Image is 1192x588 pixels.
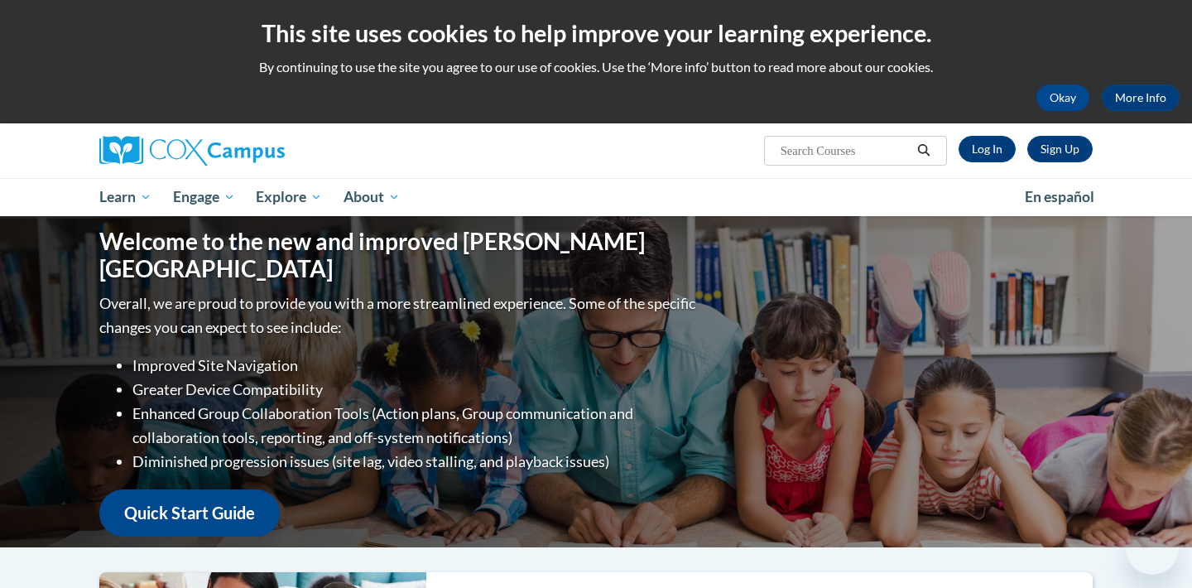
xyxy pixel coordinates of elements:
[132,378,699,402] li: Greater Device Compatibility
[12,17,1180,50] h2: This site uses cookies to help improve your learning experience.
[99,292,699,340] p: Overall, we are proud to provide you with a more streamlined experience. Some of the specific cha...
[99,136,285,166] img: Cox Campus
[959,136,1016,162] a: Log In
[74,178,1117,216] div: Main menu
[1102,84,1180,111] a: More Info
[1025,188,1094,205] span: En español
[1036,84,1089,111] button: Okay
[89,178,162,216] a: Learn
[911,141,936,161] button: Search
[162,178,246,216] a: Engage
[245,178,333,216] a: Explore
[173,187,235,207] span: Engage
[99,489,280,537] a: Quick Start Guide
[1126,522,1179,575] iframe: Button to launch messaging window
[256,187,322,207] span: Explore
[1014,180,1105,214] a: En español
[333,178,411,216] a: About
[132,450,699,474] li: Diminished progression issues (site lag, video stalling, and playback issues)
[99,136,414,166] a: Cox Campus
[344,187,400,207] span: About
[132,354,699,378] li: Improved Site Navigation
[99,187,151,207] span: Learn
[99,228,699,283] h1: Welcome to the new and improved [PERSON_NAME][GEOGRAPHIC_DATA]
[1027,136,1093,162] a: Register
[132,402,699,450] li: Enhanced Group Collaboration Tools (Action plans, Group communication and collaboration tools, re...
[12,58,1180,76] p: By continuing to use the site you agree to our use of cookies. Use the ‘More info’ button to read...
[779,141,911,161] input: Search Courses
